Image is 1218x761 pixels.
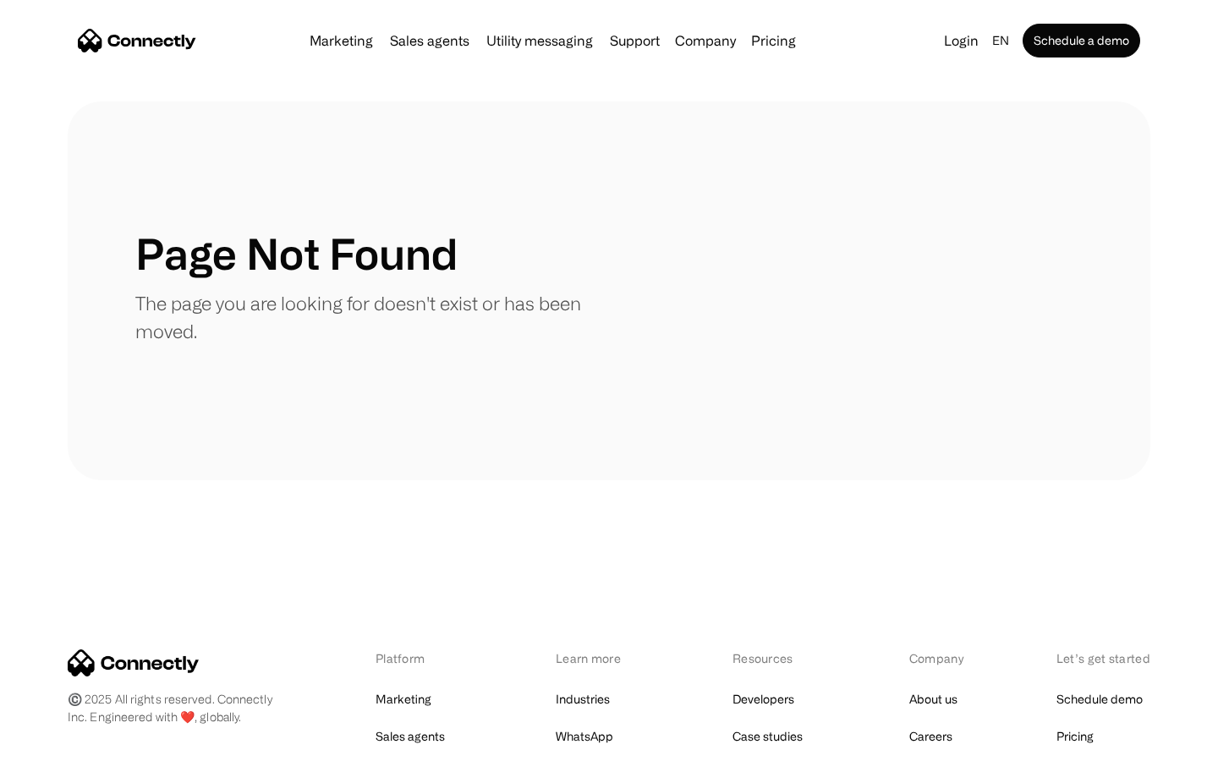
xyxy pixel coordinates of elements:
[556,649,645,667] div: Learn more
[732,649,821,667] div: Resources
[1023,24,1140,57] a: Schedule a demo
[480,34,600,47] a: Utility messaging
[376,725,445,748] a: Sales agents
[744,34,803,47] a: Pricing
[376,649,468,667] div: Platform
[732,687,794,711] a: Developers
[992,29,1009,52] div: en
[1056,649,1150,667] div: Let’s get started
[909,725,952,748] a: Careers
[303,34,380,47] a: Marketing
[17,730,101,755] aside: Language selected: English
[376,687,431,711] a: Marketing
[1056,725,1094,748] a: Pricing
[909,687,957,711] a: About us
[937,29,985,52] a: Login
[383,34,476,47] a: Sales agents
[556,687,610,711] a: Industries
[909,649,968,667] div: Company
[1056,687,1143,711] a: Schedule demo
[603,34,667,47] a: Support
[34,731,101,755] ul: Language list
[135,228,458,279] h1: Page Not Found
[556,725,613,748] a: WhatsApp
[732,725,803,748] a: Case studies
[135,289,609,345] p: The page you are looking for doesn't exist or has been moved.
[675,29,736,52] div: Company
